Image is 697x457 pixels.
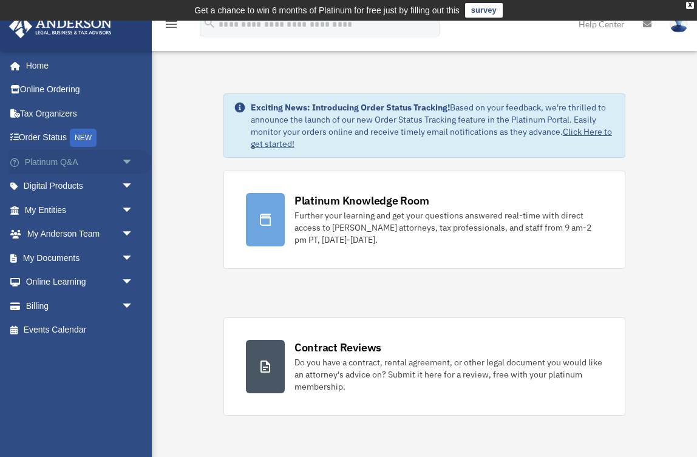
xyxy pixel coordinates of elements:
a: Events Calendar [8,318,152,342]
span: arrow_drop_down [121,246,146,271]
a: Home [8,53,146,78]
span: arrow_drop_down [121,174,146,199]
span: arrow_drop_down [121,270,146,295]
span: arrow_drop_down [121,150,146,175]
a: My Documentsarrow_drop_down [8,246,152,270]
img: User Pic [670,15,688,33]
a: survey [465,3,503,18]
a: Tax Organizers [8,101,152,126]
div: Get a chance to win 6 months of Platinum for free just by filling out this [194,3,460,18]
a: Online Learningarrow_drop_down [8,270,152,294]
div: close [686,2,694,9]
div: Do you have a contract, rental agreement, or other legal document you would like an attorney's ad... [294,356,603,393]
a: Billingarrow_drop_down [8,294,152,318]
img: Anderson Advisors Platinum Portal [5,15,115,38]
div: Contract Reviews [294,340,381,355]
a: Order StatusNEW [8,126,152,151]
i: menu [164,17,178,32]
span: arrow_drop_down [121,198,146,223]
a: Online Ordering [8,78,152,102]
a: Digital Productsarrow_drop_down [8,174,152,198]
a: Contract Reviews Do you have a contract, rental agreement, or other legal document you would like... [223,317,625,416]
a: My Entitiesarrow_drop_down [8,198,152,222]
span: arrow_drop_down [121,294,146,319]
div: Further your learning and get your questions answered real-time with direct access to [PERSON_NAM... [294,209,603,246]
a: My Anderson Teamarrow_drop_down [8,222,152,246]
div: NEW [70,129,97,147]
div: Based on your feedback, we're thrilled to announce the launch of our new Order Status Tracking fe... [251,101,615,150]
a: Click Here to get started! [251,126,612,149]
strong: Exciting News: Introducing Order Status Tracking! [251,102,450,113]
a: Platinum Q&Aarrow_drop_down [8,150,152,174]
a: menu [164,21,178,32]
i: search [203,16,216,30]
span: arrow_drop_down [121,222,146,247]
div: Platinum Knowledge Room [294,193,429,208]
a: Platinum Knowledge Room Further your learning and get your questions answered real-time with dire... [223,171,625,269]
